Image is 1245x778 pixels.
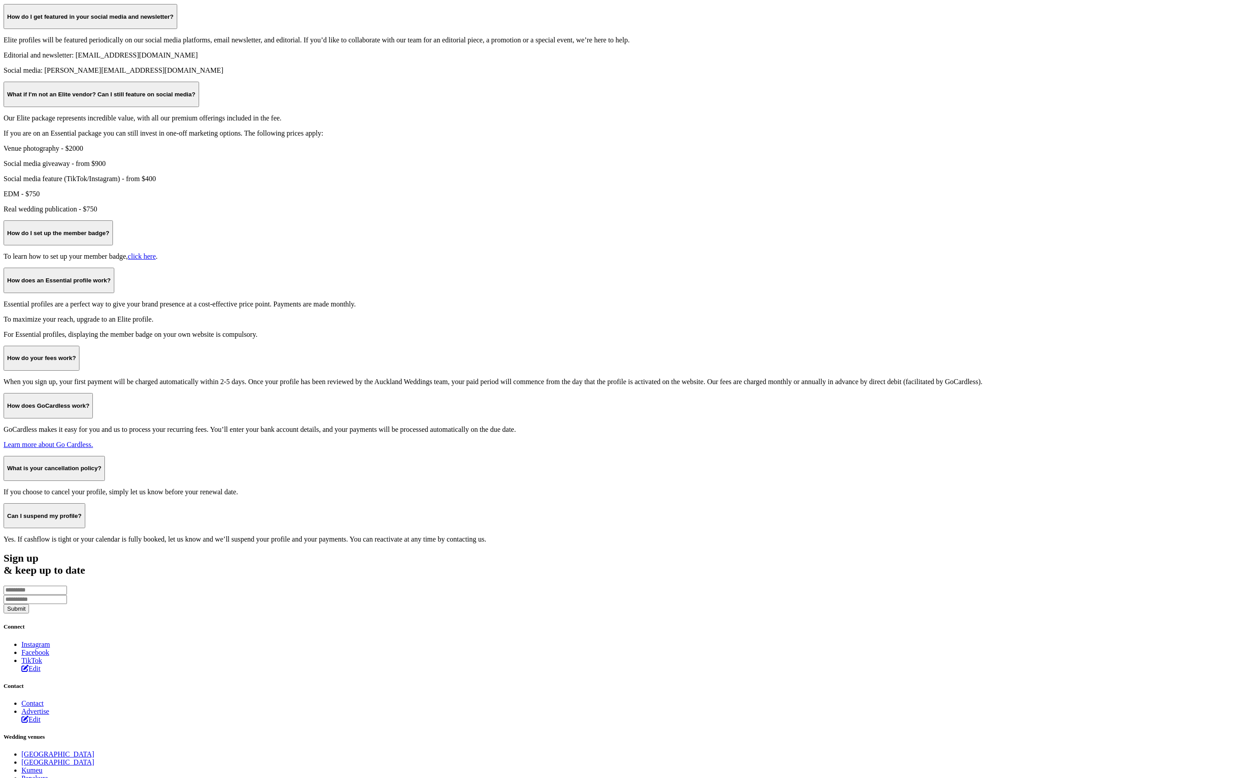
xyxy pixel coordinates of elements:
h4: Can I suspend my profile? [7,513,82,519]
h4: How do I get featured in your social media and newsletter? [7,13,174,20]
button: How do I get featured in your social media and newsletter? [4,4,177,29]
a: TikTok [21,657,42,664]
a: [GEOGRAPHIC_DATA] [21,758,94,766]
h4: How does an Essential profile work? [7,277,111,284]
p: Elite profiles will be featured periodically on our social media platforms, email newsletter, and... [4,36,1241,44]
a: [GEOGRAPHIC_DATA] [21,750,94,758]
button: Submit [4,604,29,613]
span: Social media giveaway - from $900 [4,160,106,167]
a: click here [128,252,156,260]
p: For Essential profiles, displaying the member badge on your own website is compulsory. [4,331,1241,339]
a: Edit [21,665,41,672]
h5: Contact [4,683,1241,690]
a: Learn more about Go Cardless. [4,441,93,448]
p: Essential profiles are a perfect way to give your brand presence at a cost-effective price point.... [4,300,1241,308]
span: GoCardless makes it easy for you and us to process your recurring fees. You’ll enter your bank ac... [4,426,516,433]
h4: How do I set up the member badge? [7,230,109,236]
p: To maximize your reach, upgrade to an Elite profile. [4,315,1241,323]
a: Instagram [21,641,50,648]
span: When you sign up, your first payment will be charged automatically within 2-5 days. Once your pro... [4,378,983,385]
a: Advertise [21,708,49,715]
h2: & keep up to date [4,552,1241,576]
a: Contact [21,699,44,707]
span: Real wedding publication - $750 [4,205,97,213]
button: How do your fees work? [4,346,79,371]
button: What if I'm not an Elite vendor? Can I still feature on social media? [4,82,199,107]
button: What is your cancellation policy? [4,456,105,481]
button: How do I set up the member badge? [4,220,113,245]
span: Yes. If cashflow is tight or your calendar is fully booked, let us know and we’ll suspend your pr... [4,535,486,543]
p: Social media: [PERSON_NAME][EMAIL_ADDRESS][DOMAIN_NAME] [4,66,1241,74]
span: Venue photography - $2000 [4,145,83,152]
h4: How does GoCardless work? [7,402,89,409]
a: Edit [21,716,41,723]
span: Sign up [4,552,38,564]
button: How does an Essential profile work? [4,268,114,293]
button: How does GoCardless work? [4,393,93,418]
span: Social media feature (TikTok/Instagram) - from $400 [4,175,156,182]
a: Facebook [21,649,49,656]
p: Editorial and newsletter: [EMAIL_ADDRESS][DOMAIN_NAME] [4,51,1241,59]
p: To learn how to set up your member badge, . [4,252,1241,261]
span: If you choose to cancel your profile, simply let us know before your renewal date. [4,488,238,496]
span: EDM - $750 [4,190,40,198]
a: Kumeu [21,766,42,774]
button: Can I suspend my profile? [4,503,85,528]
p: Our Elite package represents incredible value, with all our premium offerings included in the fee. [4,114,1241,122]
h5: Wedding venues [4,733,1241,741]
h5: Connect [4,623,1241,630]
h4: What if I'm not an Elite vendor? Can I still feature on social media? [7,91,196,98]
h4: What is your cancellation policy? [7,465,101,472]
h4: How do your fees work? [7,355,76,361]
p: If you are on an Essential package you can still invest in one-off marketing options. The followi... [4,129,1241,137]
